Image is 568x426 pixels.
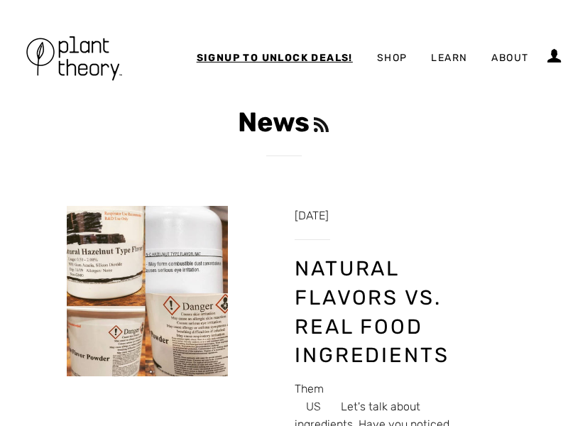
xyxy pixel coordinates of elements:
[21,11,128,104] img: Plant Theory
[186,40,364,77] a: Signup to Unlock Deals!
[420,40,478,77] a: Learn
[481,40,539,77] a: About
[67,206,228,376] img: Natural Flavors vs. Real Food Ingredients
[295,256,449,367] a: Natural Flavors vs. Real Food Ingredients
[67,104,501,141] h1: News
[366,40,418,77] a: Shop
[295,206,329,225] time: [DATE]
